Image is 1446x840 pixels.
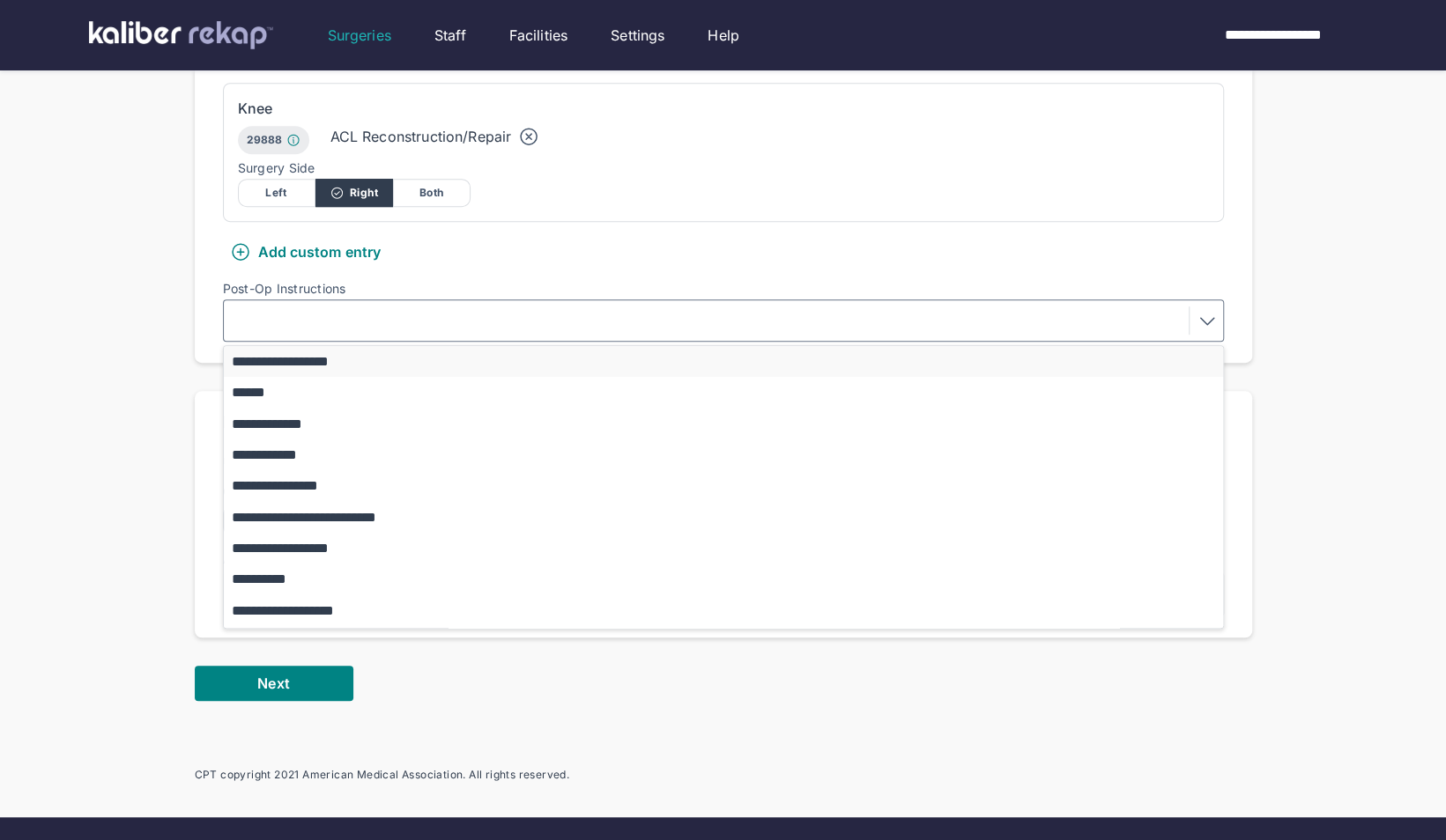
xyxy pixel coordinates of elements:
[89,21,273,49] img: kaliber labs logo
[223,282,1224,296] label: Post-Op Instructions
[330,126,512,147] div: ACL Reconstruction/Repair
[238,126,309,154] div: 29888
[238,98,1209,119] div: Knee
[328,25,391,46] a: Surgeries
[286,133,300,147] img: Info.77c6ff0b.svg
[230,241,382,262] div: Add custom entry
[195,666,353,701] button: Next
[238,179,315,207] div: Left
[509,25,568,46] a: Facilities
[238,161,1209,175] div: Surgery Side
[611,25,664,46] a: Settings
[315,179,393,207] div: Right
[195,768,1252,782] div: CPT copyright 2021 American Medical Association. All rights reserved.
[434,25,466,46] a: Staff
[257,674,289,692] span: Next
[708,25,739,46] a: Help
[393,179,471,207] div: Both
